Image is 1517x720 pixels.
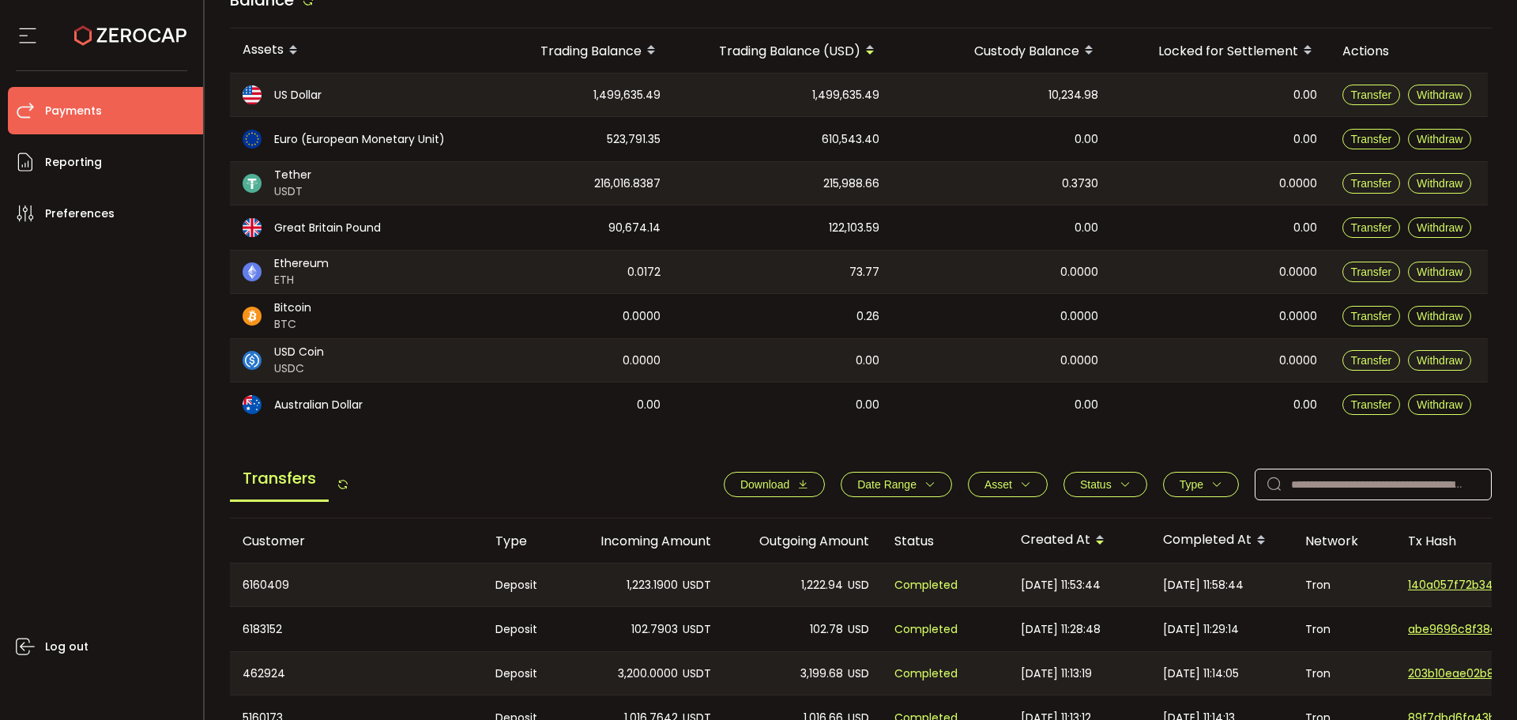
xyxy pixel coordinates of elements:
[230,532,483,550] div: Customer
[1075,130,1098,149] span: 0.00
[1180,478,1203,491] span: Type
[822,130,879,149] span: 610,543.40
[274,87,322,104] span: US Dollar
[848,620,869,639] span: USD
[1080,478,1112,491] span: Status
[1417,89,1462,101] span: Withdraw
[1351,310,1392,322] span: Transfer
[848,665,869,683] span: USD
[230,564,483,606] div: 6160409
[1408,306,1471,326] button: Withdraw
[1417,310,1462,322] span: Withdraw
[483,652,566,695] div: Deposit
[894,665,958,683] span: Completed
[1060,307,1098,326] span: 0.0000
[857,478,917,491] span: Date Range
[812,86,879,104] span: 1,499,635.49
[1279,175,1317,193] span: 0.0000
[1342,350,1401,371] button: Transfer
[1330,42,1488,60] div: Actions
[1351,177,1392,190] span: Transfer
[623,352,661,370] span: 0.0000
[740,478,789,491] span: Download
[1417,177,1462,190] span: Withdraw
[623,307,661,326] span: 0.0000
[1408,173,1471,194] button: Withdraw
[801,576,843,594] span: 1,222.94
[849,263,879,281] span: 73.77
[1060,263,1098,281] span: 0.0000
[1417,133,1462,145] span: Withdraw
[627,576,678,594] span: 1,223.1900
[1408,217,1471,238] button: Withdraw
[1111,37,1330,64] div: Locked for Settlement
[1063,472,1147,497] button: Status
[274,397,363,413] span: Australian Dollar
[800,665,843,683] span: 3,199.68
[1351,398,1392,411] span: Transfer
[1293,130,1317,149] span: 0.00
[243,174,262,193] img: usdt_portfolio.svg
[274,183,311,200] span: USDT
[1293,219,1317,237] span: 0.00
[1075,219,1098,237] span: 0.00
[1342,262,1401,282] button: Transfer
[594,175,661,193] span: 216,016.8387
[856,307,879,326] span: 0.26
[1021,620,1101,639] span: [DATE] 11:28:48
[274,360,324,377] span: USDC
[593,86,661,104] span: 1,499,635.49
[230,457,329,502] span: Transfers
[1293,86,1317,104] span: 0.00
[1408,394,1471,415] button: Withdraw
[856,352,879,370] span: 0.00
[984,478,1012,491] span: Asset
[1293,607,1395,651] div: Tron
[274,167,311,183] span: Tether
[1342,129,1401,149] button: Transfer
[1048,86,1098,104] span: 10,234.98
[829,219,879,237] span: 122,103.59
[230,607,483,651] div: 6183152
[1351,266,1392,278] span: Transfer
[483,607,566,651] div: Deposit
[1021,665,1092,683] span: [DATE] 11:13:19
[1351,89,1392,101] span: Transfer
[566,532,724,550] div: Incoming Amount
[1021,576,1101,594] span: [DATE] 11:53:44
[1293,532,1395,550] div: Network
[683,665,711,683] span: USDT
[230,37,475,64] div: Assets
[45,202,115,225] span: Preferences
[1163,576,1244,594] span: [DATE] 11:58:44
[274,220,381,236] span: Great Britain Pound
[627,263,661,281] span: 0.0172
[683,576,711,594] span: USDT
[1342,173,1401,194] button: Transfer
[243,395,262,414] img: aud_portfolio.svg
[1060,352,1098,370] span: 0.0000
[45,100,102,123] span: Payments
[724,532,882,550] div: Outgoing Amount
[856,396,879,414] span: 0.00
[243,262,262,281] img: eth_portfolio.svg
[1417,398,1462,411] span: Withdraw
[1342,217,1401,238] button: Transfer
[1351,354,1392,367] span: Transfer
[1062,175,1098,193] span: 0.3730
[894,576,958,594] span: Completed
[683,620,711,639] span: USDT
[673,37,892,64] div: Trading Balance (USD)
[274,316,311,333] span: BTC
[968,472,1048,497] button: Asset
[274,255,329,272] span: Ethereum
[45,635,88,658] span: Log out
[882,532,1008,550] div: Status
[1008,527,1150,554] div: Created At
[274,272,329,288] span: ETH
[1333,549,1517,720] iframe: Chat Widget
[1279,352,1317,370] span: 0.0000
[1408,129,1471,149] button: Withdraw
[608,219,661,237] span: 90,674.14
